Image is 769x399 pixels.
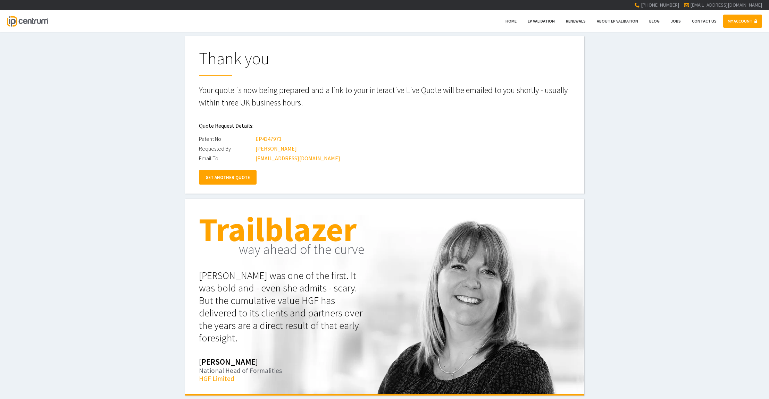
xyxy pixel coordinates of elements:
span: Contact Us [692,18,717,24]
p: Your quote is now being prepared and a link to your interactive Live Quote will be emailed to you... [199,84,570,109]
div: Email To [199,153,254,163]
div: EP4347971 [256,134,282,144]
a: Blog [645,15,664,28]
a: Renewals [561,15,590,28]
a: IP Centrum [7,10,48,32]
a: Home [501,15,521,28]
div: Patent No [199,134,254,144]
span: Jobs [671,18,681,24]
div: [PERSON_NAME] [256,144,297,153]
a: Contact Us [687,15,721,28]
span: [PHONE_NUMBER] [641,2,679,8]
span: Home [505,18,517,24]
span: Blog [649,18,660,24]
a: About EP Validation [592,15,643,28]
span: EP Validation [528,18,555,24]
a: EP Validation [523,15,559,28]
h2: Quote Request Details: [199,117,570,134]
span: Renewals [566,18,586,24]
div: Requested By [199,144,254,153]
a: GET ANOTHER QUOTE [199,170,257,185]
div: [EMAIL_ADDRESS][DOMAIN_NAME] [256,153,340,163]
a: MY ACCOUNT [723,15,762,28]
span: About EP Validation [597,18,638,24]
h1: Thank you [199,50,570,76]
a: Jobs [666,15,685,28]
a: [EMAIL_ADDRESS][DOMAIN_NAME] [690,2,762,8]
